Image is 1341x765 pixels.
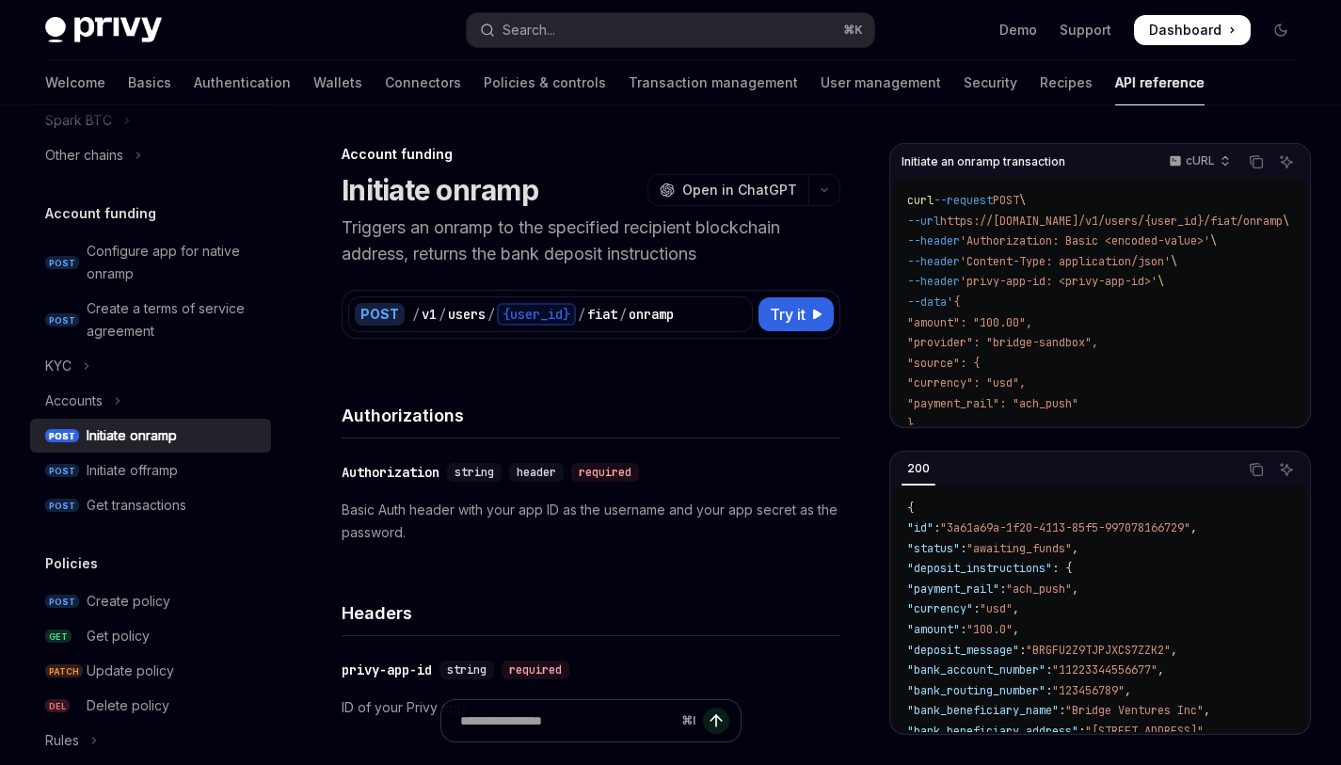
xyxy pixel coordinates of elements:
div: Configure app for native onramp [87,240,260,285]
span: "id" [907,520,934,535]
span: "amount" [907,622,960,637]
div: Rules [45,729,79,752]
div: required [502,661,569,679]
span: --url [907,214,940,229]
button: Ask AI [1274,150,1299,174]
span: string [447,662,487,677]
span: "123456789" [1052,683,1125,698]
span: : [1078,724,1085,739]
span: --data [907,295,947,310]
a: GETGet policy [30,619,271,653]
span: , [1013,601,1019,616]
span: "3a61a69a-1f20-4113-85f5-997078166729" [940,520,1190,535]
span: --header [907,274,960,289]
span: https://[DOMAIN_NAME]/v1/users/{user_id}/fiat/onramp [940,214,1283,229]
span: 'privy-app-id: <privy-app-id>' [960,274,1157,289]
span: , [1204,703,1210,718]
p: Basic Auth header with your app ID as the username and your app secret as the password. [342,499,840,544]
span: "currency": "usd", [907,375,1026,390]
span: POST [45,499,79,513]
span: "bank_account_number" [907,662,1046,677]
button: Try it [758,297,834,331]
div: Authorization [342,463,439,482]
a: POSTConfigure app for native onramp [30,234,271,291]
span: "bank_beneficiary_name" [907,703,1059,718]
a: POSTCreate policy [30,584,271,618]
span: , [1013,622,1019,637]
span: DEL [45,699,70,713]
a: Demo [999,21,1037,40]
div: Account funding [342,145,840,164]
a: PATCHUpdate policy [30,654,271,688]
button: Copy the contents from the code block [1244,457,1269,482]
span: "usd" [980,601,1013,616]
h1: Initiate onramp [342,173,538,207]
div: / [412,305,420,324]
span: 'Authorization: Basic <encoded-value>' [960,233,1210,248]
div: Delete policy [87,694,169,717]
span: "awaiting_funds" [966,541,1072,556]
span: --request [934,193,993,208]
span: , [1157,662,1164,677]
span: POST [45,595,79,609]
span: curl [907,193,934,208]
span: "Bridge Ventures Inc" [1065,703,1204,718]
div: v1 [422,305,437,324]
input: Ask a question... [460,700,674,741]
span: --header [907,233,960,248]
div: Other chains [45,144,123,167]
div: POST [355,303,405,326]
div: Get policy [87,625,150,647]
span: "11223344556677" [1052,662,1157,677]
span: '{ [947,295,960,310]
span: "bank_routing_number" [907,683,1046,698]
span: \ [1283,214,1289,229]
div: Initiate onramp [87,424,177,447]
span: "source": { [907,356,980,371]
span: : [973,601,980,616]
span: "currency" [907,601,973,616]
button: Send message [703,708,729,734]
span: \ [1210,233,1217,248]
span: : [999,582,1006,597]
a: Basics [128,60,171,105]
div: Search... [503,19,555,41]
div: users [448,305,486,324]
span: PATCH [45,664,83,678]
button: Open search [467,13,873,47]
div: Create policy [87,590,170,613]
a: Security [964,60,1017,105]
span: , [1171,643,1177,658]
a: POSTInitiate offramp [30,454,271,487]
span: POST [993,193,1019,208]
span: { [907,501,914,516]
span: , [1204,724,1210,739]
span: 'Content-Type: application/json' [960,254,1171,269]
span: "provider": "bridge-sandbox", [907,335,1098,350]
span: }, [907,417,920,432]
a: User management [821,60,941,105]
span: "BRGFU2Z9TJPJXCS7ZZK2" [1026,643,1171,658]
button: Toggle KYC section [30,349,271,383]
a: Transaction management [629,60,798,105]
span: ⌘ K [843,23,863,38]
div: / [578,305,585,324]
span: "amount": "100.00", [907,315,1032,330]
span: , [1072,541,1078,556]
a: Welcome [45,60,105,105]
h5: Account funding [45,202,156,225]
span: \ [1157,274,1164,289]
span: "payment_rail" [907,582,999,597]
button: cURL [1158,146,1238,178]
span: \ [1171,254,1177,269]
span: "deposit_message" [907,643,1019,658]
span: Initiate an onramp transaction [902,154,1065,169]
h4: Headers [342,600,840,626]
span: header [517,465,556,480]
span: "status" [907,541,960,556]
a: Wallets [313,60,362,105]
div: / [619,305,627,324]
a: Recipes [1040,60,1093,105]
button: Toggle Rules section [30,724,271,757]
p: cURL [1186,153,1215,168]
